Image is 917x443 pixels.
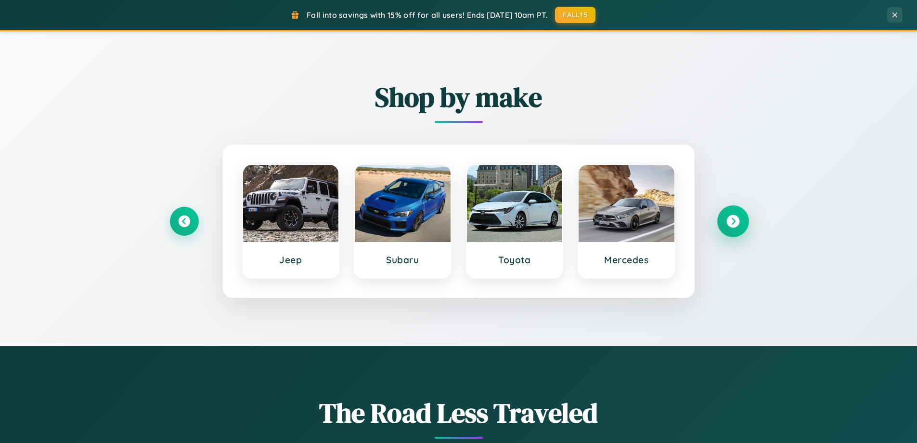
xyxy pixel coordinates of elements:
[170,394,748,431] h1: The Road Less Traveled
[588,254,665,266] h3: Mercedes
[477,254,553,266] h3: Toyota
[253,254,329,266] h3: Jeep
[170,79,748,116] h2: Shop by make
[364,254,441,266] h3: Subaru
[307,10,548,20] span: Fall into savings with 15% off for all users! Ends [DATE] 10am PT.
[555,7,595,23] button: FALL15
